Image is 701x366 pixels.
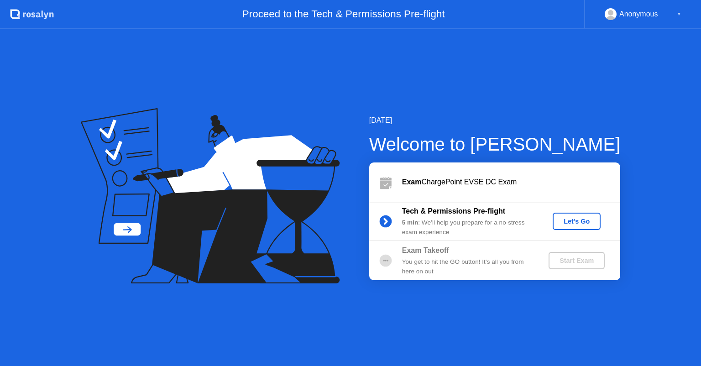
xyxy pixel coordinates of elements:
[402,246,449,254] b: Exam Takeoff
[402,257,534,276] div: You get to hit the GO button! It’s all you from here on out
[677,8,681,20] div: ▼
[556,218,597,225] div: Let's Go
[619,8,658,20] div: Anonymous
[402,207,505,215] b: Tech & Permissions Pre-flight
[553,213,601,230] button: Let's Go
[549,252,605,269] button: Start Exam
[369,131,621,158] div: Welcome to [PERSON_NAME]
[552,257,601,264] div: Start Exam
[369,115,621,126] div: [DATE]
[402,178,422,186] b: Exam
[402,218,534,237] div: : We’ll help you prepare for a no-stress exam experience
[402,177,620,188] div: ChargePoint EVSE DC Exam
[402,219,419,226] b: 5 min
